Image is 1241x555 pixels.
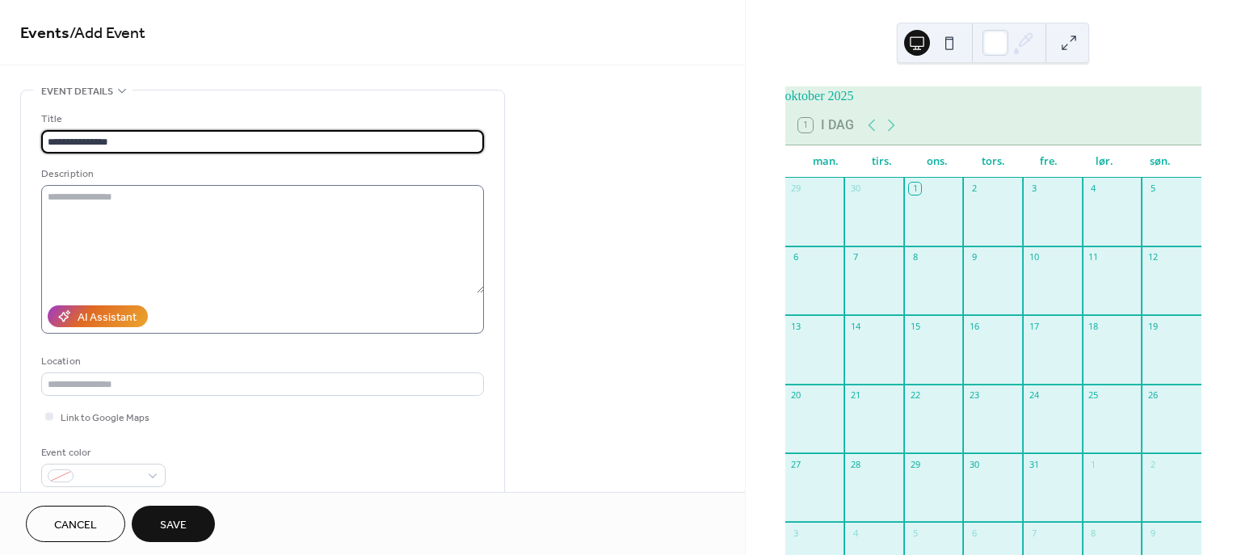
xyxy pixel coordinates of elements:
[854,145,910,178] div: tirs.
[20,18,69,49] a: Events
[790,183,802,195] div: 29
[968,320,980,332] div: 16
[1146,251,1159,263] div: 12
[1028,458,1040,470] div: 31
[968,389,980,402] div: 23
[785,86,1201,106] div: oktober 2025
[1087,389,1100,402] div: 25
[1028,251,1040,263] div: 10
[1077,145,1133,178] div: lør.
[909,251,921,263] div: 8
[909,389,921,402] div: 22
[41,166,481,183] div: Description
[1028,527,1040,539] div: 7
[965,145,1021,178] div: tors.
[1133,145,1188,178] div: søn.
[909,320,921,332] div: 15
[968,183,980,195] div: 2
[849,458,861,470] div: 28
[849,527,861,539] div: 4
[1087,251,1100,263] div: 11
[1146,389,1159,402] div: 26
[41,111,481,128] div: Title
[968,251,980,263] div: 9
[790,389,802,402] div: 20
[790,251,802,263] div: 6
[1087,320,1100,332] div: 18
[41,353,481,370] div: Location
[61,410,149,427] span: Link to Google Maps
[1146,183,1159,195] div: 5
[78,309,137,326] div: AI Assistant
[909,458,921,470] div: 29
[48,305,148,327] button: AI Assistant
[849,389,861,402] div: 21
[1087,183,1100,195] div: 4
[909,183,921,195] div: 1
[790,458,802,470] div: 27
[849,183,861,195] div: 30
[1028,320,1040,332] div: 17
[26,506,125,542] button: Cancel
[1028,389,1040,402] div: 24
[849,251,861,263] div: 7
[69,18,145,49] span: / Add Event
[41,444,162,461] div: Event color
[968,458,980,470] div: 30
[41,83,113,100] span: Event details
[910,145,965,178] div: ons.
[1087,527,1100,539] div: 8
[1087,458,1100,470] div: 1
[790,320,802,332] div: 13
[160,517,187,534] span: Save
[790,527,802,539] div: 3
[798,145,854,178] div: man.
[132,506,215,542] button: Save
[909,527,921,539] div: 5
[1021,145,1077,178] div: fre.
[1146,458,1159,470] div: 2
[1028,183,1040,195] div: 3
[1146,320,1159,332] div: 19
[968,527,980,539] div: 6
[1146,527,1159,539] div: 9
[54,517,97,534] span: Cancel
[849,320,861,332] div: 14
